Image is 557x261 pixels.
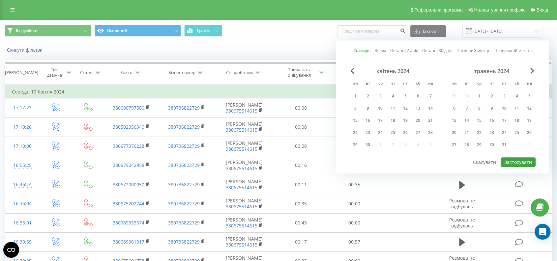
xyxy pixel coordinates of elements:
[375,79,385,89] abbr: середа
[513,116,521,125] div: 18
[401,92,410,100] div: 5
[389,128,397,137] div: 25
[226,184,257,191] a: 380675514615
[424,128,437,138] div: нд 28 квіт 2024 р.
[498,140,511,150] div: пт 31 трав 2024 р.
[95,25,181,37] button: Основний
[12,217,33,229] div: 16:35:01
[414,92,422,100] div: 6
[487,116,496,125] div: 16
[494,48,532,54] a: Попередній місяць
[274,213,328,232] td: 00:43
[449,79,459,89] abbr: понеділок
[113,143,144,149] a: 380677376228
[401,128,410,137] div: 26
[214,175,274,194] td: [PERSON_NAME]
[328,98,381,117] td: 01:00
[449,197,475,210] span: Розмова не відбулась
[498,91,511,101] div: пт 3 трав 2024 р.
[387,128,399,138] div: чт 25 квіт 2024 р.
[530,68,534,74] span: Next Month
[523,128,536,138] div: нд 26 трав 2024 р.
[525,104,534,113] div: 12
[120,70,133,75] div: Клієнт
[376,128,385,137] div: 24
[281,67,317,78] div: Тривалість очікування
[12,159,33,172] div: 16:55:25
[168,220,200,226] a: 380736822729
[498,116,511,125] div: пт 17 трав 2024 р.
[45,67,64,78] div: Тип дзвінка
[524,79,534,89] abbr: неділя
[274,137,328,156] td: 00:08
[500,141,509,149] div: 31
[474,79,484,89] abbr: середа
[226,70,253,75] div: Співробітник
[168,181,200,188] a: 380736822729
[168,200,200,207] a: 380736822729
[525,92,534,100] div: 5
[12,178,33,191] div: 16:46:14
[328,194,381,213] td: 00:00
[226,222,257,229] a: 380675514615
[500,116,509,125] div: 17
[3,242,19,258] button: Open CMP widget
[389,92,397,100] div: 4
[364,104,372,113] div: 9
[473,103,485,113] div: ср 8 трав 2024 р.
[487,104,496,113] div: 9
[414,104,422,113] div: 13
[274,98,328,117] td: 00:08
[226,127,257,133] a: 380675514615
[226,242,257,248] a: 380675514615
[475,128,484,137] div: 22
[168,124,200,130] a: 380736822729
[389,116,397,125] div: 18
[401,116,410,125] div: 19
[399,116,412,125] div: пт 19 квіт 2024 р.
[274,175,328,194] td: 00:11
[426,116,435,125] div: 21
[460,116,473,125] div: вт 14 трав 2024 р.
[511,91,523,101] div: сб 4 трав 2024 р.
[168,105,200,111] a: 380736822729
[401,104,410,113] div: 12
[197,28,210,33] span: Графік
[487,92,496,100] div: 2
[399,103,412,113] div: пт 12 квіт 2024 р.
[214,213,274,232] td: [PERSON_NAME]
[214,232,274,251] td: [PERSON_NAME]
[513,128,521,137] div: 25
[353,48,370,54] a: Сьогодні
[351,92,360,100] div: 1
[5,25,91,37] button: Всі дзвінки
[501,157,536,167] button: Застосувати
[426,104,435,113] div: 14
[487,79,497,89] abbr: четвер
[214,137,274,156] td: [PERSON_NAME]
[214,194,274,213] td: [PERSON_NAME]
[487,128,496,137] div: 23
[412,116,424,125] div: сб 20 квіт 2024 р.
[523,116,536,125] div: нд 19 трав 2024 р.
[448,128,460,138] div: пн 20 трав 2024 р.
[485,91,498,101] div: чт 2 трав 2024 р.
[226,108,257,114] a: 380675514615
[424,91,437,101] div: нд 7 квіт 2024 р.
[350,68,354,74] span: Previous Month
[475,141,484,149] div: 29
[485,140,498,150] div: чт 30 трав 2024 р.
[473,116,485,125] div: ср 15 трав 2024 р.
[462,79,472,89] abbr: вівторок
[113,105,144,111] a: 380680797580
[351,141,360,149] div: 29
[387,103,399,113] div: чт 11 квіт 2024 р.
[364,92,372,100] div: 2
[414,116,422,125] div: 20
[473,128,485,138] div: ср 22 трав 2024 р.
[374,128,387,138] div: ср 24 квіт 2024 р.
[337,25,407,37] input: Пошук за номером
[414,128,422,137] div: 27
[12,140,33,153] div: 17:10:00
[424,116,437,125] div: нд 21 квіт 2024 р.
